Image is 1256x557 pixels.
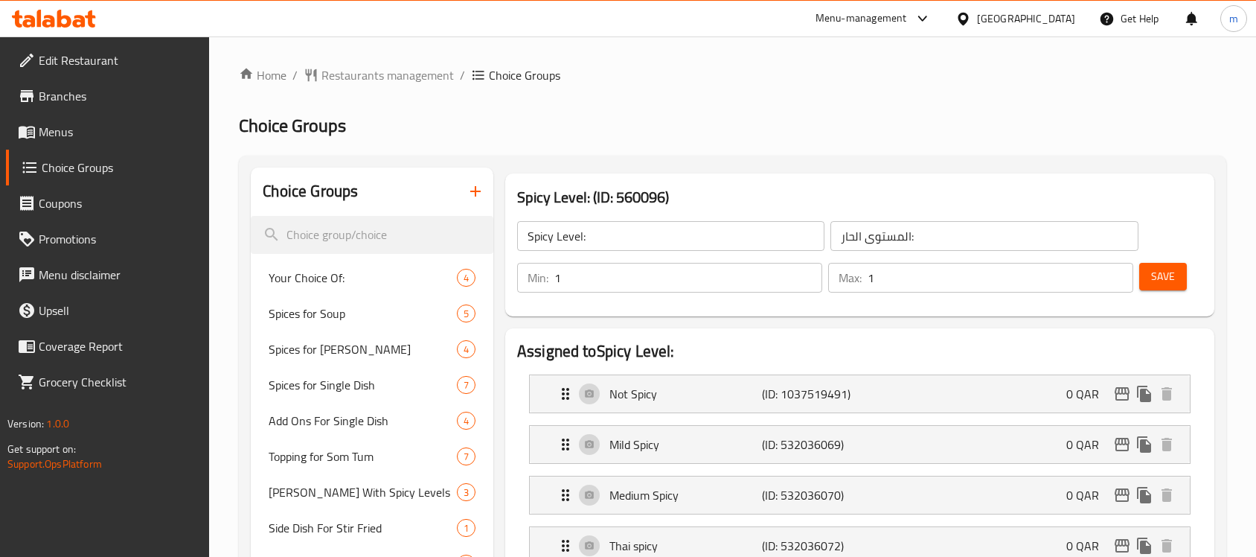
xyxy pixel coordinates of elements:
div: Spices for Single Dish7 [251,367,493,403]
li: / [460,66,465,84]
div: Add Ons For Single Dish4 [251,403,493,439]
button: delete [1156,484,1178,506]
span: 4 [458,343,475,357]
li: Expand [517,419,1202,470]
span: Grocery Checklist [39,373,198,391]
div: Menu-management [816,10,907,28]
h3: Spicy Level: (ID: 560096) [517,185,1202,209]
span: m [1229,10,1238,27]
span: Choice Groups [239,109,346,142]
span: Get support on: [7,439,76,459]
a: Branches [6,78,210,114]
a: Upsell [6,293,210,328]
span: 1.0.0 [46,414,69,433]
span: Version: [7,414,44,433]
div: Choices [457,448,475,465]
button: edit [1111,484,1133,506]
span: Spices for Single Dish [269,376,457,394]
span: Branches [39,87,198,105]
h2: Choice Groups [263,180,358,203]
button: duplicate [1133,383,1156,405]
span: Promotions [39,230,198,248]
p: Mild Spicy [609,436,762,453]
button: duplicate [1133,484,1156,506]
span: Choice Groups [489,66,560,84]
p: (ID: 1037519491) [762,385,864,403]
span: Topping for Som Tum [269,448,457,465]
p: Max: [839,269,862,287]
span: Upsell [39,302,198,319]
div: Choices [457,519,475,537]
p: (ID: 532036069) [762,436,864,453]
div: Topping for Som Tum7 [251,439,493,474]
div: Expand [530,477,1190,514]
span: 4 [458,414,475,428]
a: Menu disclaimer [6,257,210,293]
p: Not Spicy [609,385,762,403]
div: Choices [457,269,475,287]
button: duplicate [1133,433,1156,456]
div: Choices [457,412,475,430]
a: Coverage Report [6,328,210,364]
span: Coverage Report [39,337,198,355]
a: Choice Groups [6,150,210,185]
span: 7 [458,378,475,392]
span: Side Dish For Stir Fried [269,519,457,537]
span: Choice Groups [42,159,198,176]
button: delete [1156,433,1178,456]
a: Coupons [6,185,210,221]
a: Promotions [6,221,210,257]
div: Expand [530,426,1190,463]
div: [PERSON_NAME] With Spicy Levels3 [251,474,493,510]
p: 0 QAR [1066,486,1111,504]
div: Choices [457,340,475,358]
li: / [292,66,298,84]
button: edit [1111,535,1133,557]
button: edit [1111,433,1133,456]
p: 0 QAR [1066,537,1111,555]
li: Expand [517,369,1202,419]
span: 4 [458,271,475,285]
div: Expand [530,375,1190,413]
a: Support.OpsPlatform [7,454,102,474]
button: duplicate [1133,535,1156,557]
p: 0 QAR [1066,436,1111,453]
p: (ID: 532036072) [762,537,864,555]
input: search [251,216,493,254]
span: 1 [458,521,475,535]
span: [PERSON_NAME] With Spicy Levels [269,483,457,501]
p: 0 QAR [1066,385,1111,403]
span: Menus [39,123,198,141]
span: Your Choice Of: [269,269,457,287]
div: Choices [457,376,475,394]
span: 7 [458,450,475,464]
p: Thai spicy [609,537,762,555]
span: 5 [458,307,475,321]
span: Spices for [PERSON_NAME] [269,340,457,358]
div: Your Choice Of:4 [251,260,493,296]
a: Restaurants management [304,66,454,84]
div: [GEOGRAPHIC_DATA] [977,10,1075,27]
div: Spices for Soup5 [251,296,493,331]
div: Choices [457,483,475,501]
button: delete [1156,535,1178,557]
span: Edit Restaurant [39,51,198,69]
span: Coupons [39,194,198,212]
button: edit [1111,383,1133,405]
p: Medium Spicy [609,486,762,504]
a: Grocery Checklist [6,364,210,400]
p: (ID: 532036070) [762,486,864,504]
a: Edit Restaurant [6,42,210,78]
div: Spices for [PERSON_NAME]4 [251,331,493,367]
div: Side Dish For Stir Fried1 [251,510,493,546]
span: Restaurants management [321,66,454,84]
span: 3 [458,486,475,500]
a: Home [239,66,286,84]
nav: breadcrumb [239,66,1226,84]
a: Menus [6,114,210,150]
span: Save [1151,267,1175,286]
h2: Assigned to Spicy Level: [517,340,1202,363]
button: Save [1139,263,1187,290]
li: Expand [517,470,1202,521]
button: delete [1156,383,1178,405]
